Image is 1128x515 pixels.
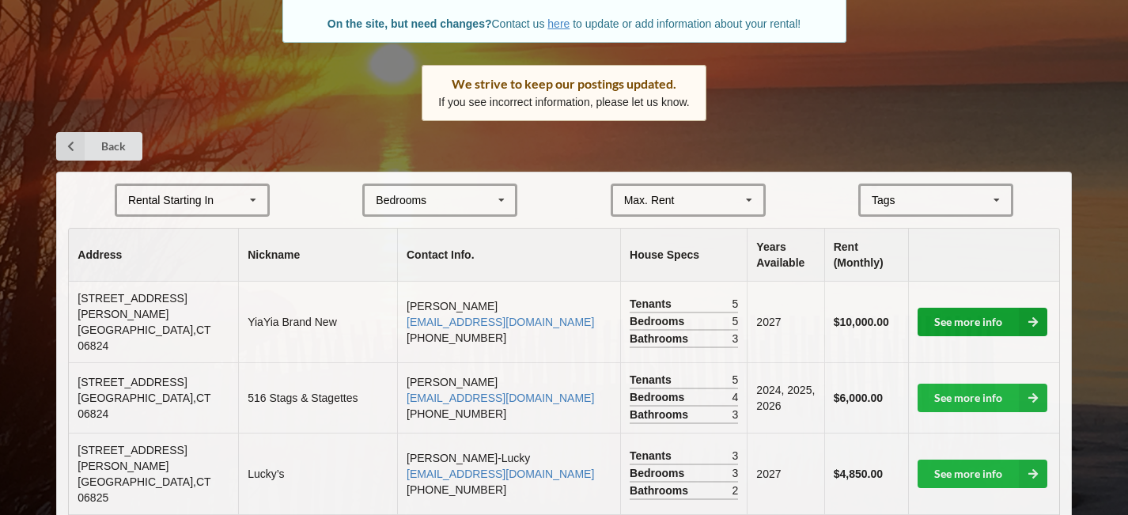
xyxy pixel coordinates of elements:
[69,229,238,282] th: Address
[630,407,692,422] span: Bathrooms
[630,372,676,388] span: Tenants
[834,468,883,480] b: $4,850.00
[397,433,620,514] td: [PERSON_NAME]-Lucky [PHONE_NUMBER]
[732,296,739,312] span: 5
[732,448,739,464] span: 3
[397,282,620,362] td: [PERSON_NAME] [PHONE_NUMBER]
[407,316,594,328] a: [EMAIL_ADDRESS][DOMAIN_NAME]
[78,392,210,420] span: [GEOGRAPHIC_DATA] , CT 06824
[732,389,739,405] span: 4
[624,195,675,206] div: Max. Rent
[732,465,739,481] span: 3
[78,324,210,352] span: [GEOGRAPHIC_DATA] , CT 06824
[547,17,570,30] a: here
[630,313,688,329] span: Bedrooms
[630,483,692,498] span: Bathrooms
[630,465,688,481] span: Bedrooms
[327,17,801,30] span: Contact us to update or add information about your rental!
[732,372,739,388] span: 5
[918,460,1047,488] a: See more info
[238,229,397,282] th: Nickname
[238,282,397,362] td: YiaYia Brand New
[438,94,690,110] p: If you see incorrect information, please let us know.
[747,282,823,362] td: 2027
[747,229,823,282] th: Years Available
[630,389,688,405] span: Bedrooms
[834,316,889,328] b: $10,000.00
[56,132,142,161] a: Back
[732,313,739,329] span: 5
[376,195,426,206] div: Bedrooms
[78,376,187,388] span: [STREET_ADDRESS]
[918,384,1047,412] a: See more info
[397,362,620,433] td: [PERSON_NAME] [PHONE_NUMBER]
[824,229,909,282] th: Rent (Monthly)
[630,448,676,464] span: Tenants
[747,433,823,514] td: 2027
[438,76,690,92] div: We strive to keep our postings updated.
[238,433,397,514] td: Lucky’s
[78,444,187,472] span: [STREET_ADDRESS][PERSON_NAME]
[78,475,210,504] span: [GEOGRAPHIC_DATA] , CT 06825
[918,308,1047,336] a: See more info
[834,392,883,404] b: $6,000.00
[732,407,739,422] span: 3
[732,483,739,498] span: 2
[732,331,739,346] span: 3
[327,17,492,30] b: On the site, but need changes?
[630,296,676,312] span: Tenants
[620,229,747,282] th: House Specs
[407,392,594,404] a: [EMAIL_ADDRESS][DOMAIN_NAME]
[747,362,823,433] td: 2024, 2025, 2026
[407,468,594,480] a: [EMAIL_ADDRESS][DOMAIN_NAME]
[868,191,918,210] div: Tags
[128,195,214,206] div: Rental Starting In
[630,331,692,346] span: Bathrooms
[238,362,397,433] td: 516 Stags & Stagettes
[397,229,620,282] th: Contact Info.
[78,292,187,320] span: [STREET_ADDRESS][PERSON_NAME]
